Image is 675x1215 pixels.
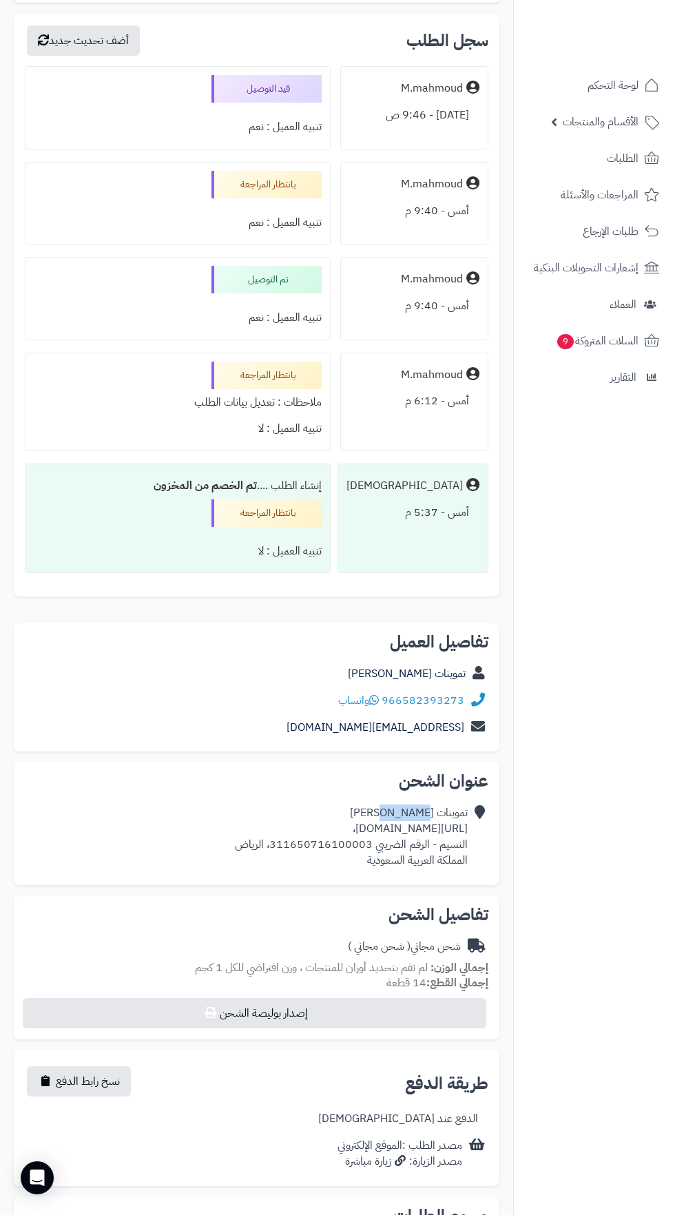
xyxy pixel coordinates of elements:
[563,112,638,132] span: الأقسام والمنتجات
[561,185,638,205] span: المراجعات والأسئلة
[405,1075,488,1092] h2: طريقة الدفع
[430,959,488,976] strong: إجمالي الوزن:
[349,102,479,129] div: [DATE] - 9:46 ص
[348,938,411,955] span: ( شحن مجاني )
[34,538,322,565] div: تنبيه العميل : لا
[556,331,638,351] span: السلات المتروكة
[522,69,667,102] a: لوحة التحكم
[25,906,488,923] h2: تفاصيل الشحن
[337,1154,462,1170] div: مصدر الزيارة: زيارة مباشرة
[349,293,479,320] div: أمس - 9:40 م
[401,367,463,383] div: M.mahmoud
[349,388,479,415] div: أمس - 6:12 م
[522,324,667,357] a: السلات المتروكة9
[34,114,322,141] div: تنبيه العميل : نعم
[348,665,466,682] a: تموينات [PERSON_NAME]
[34,209,322,236] div: تنبيه العميل : نعم
[346,499,479,526] div: أمس - 5:37 م
[382,692,464,709] a: 966582393273
[401,176,463,192] div: M.mahmoud
[348,939,461,955] div: شحن مجاني
[21,1161,54,1194] div: Open Intercom Messenger
[426,975,488,991] strong: إجمالي القطع:
[23,998,486,1028] button: إصدار بوليصة الشحن
[401,271,463,287] div: M.mahmoud
[386,975,488,991] small: 14 قطعة
[25,773,488,789] h2: عنوان الشحن
[34,415,322,442] div: تنبيه العميل : لا
[557,333,574,350] span: 9
[338,692,379,709] a: واتساب
[34,389,322,416] div: ملاحظات : تعديل بيانات الطلب
[581,13,662,42] img: logo-2.png
[195,959,428,976] span: لم تقم بتحديد أوزان للمنتجات ، وزن افتراضي للكل 1 كجم
[211,499,322,527] div: بانتظار المراجعة
[211,75,322,103] div: قيد التوصيل
[607,149,638,168] span: الطلبات
[522,178,667,211] a: المراجعات والأسئلة
[154,477,257,494] b: تم الخصم من المخزون
[534,258,638,278] span: إشعارات التحويلات البنكية
[235,805,468,868] div: تموينات [PERSON_NAME] [URL][DOMAIN_NAME]، النسيم - الرقم الضريبي 311650716100003، الرياض المملكة ...
[318,1111,478,1127] div: الدفع عند [DEMOGRAPHIC_DATA]
[56,1073,120,1090] span: نسخ رابط الدفع
[25,634,488,650] h2: تفاصيل العميل
[211,171,322,198] div: بانتظار المراجعة
[337,1138,462,1170] div: مصدر الطلب :الموقع الإلكتروني
[522,251,667,284] a: إشعارات التحويلات البنكية
[349,198,479,225] div: أمس - 9:40 م
[27,1066,131,1097] button: نسخ رابط الدفع
[406,32,488,49] h3: سجل الطلب
[401,81,463,96] div: M.mahmoud
[583,222,638,241] span: طلبات الإرجاع
[522,142,667,175] a: الطلبات
[522,288,667,321] a: العملاء
[522,215,667,248] a: طلبات الإرجاع
[211,362,322,389] div: بانتظار المراجعة
[287,719,464,736] a: [EMAIL_ADDRESS][DOMAIN_NAME]
[588,76,638,95] span: لوحة التحكم
[610,295,636,314] span: العملاء
[27,25,140,56] button: أضف تحديث جديد
[211,266,322,293] div: تم التوصيل
[34,473,322,499] div: إنشاء الطلب ....
[346,478,463,494] div: [DEMOGRAPHIC_DATA]
[34,304,322,331] div: تنبيه العميل : نعم
[522,361,667,394] a: التقارير
[610,368,636,387] span: التقارير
